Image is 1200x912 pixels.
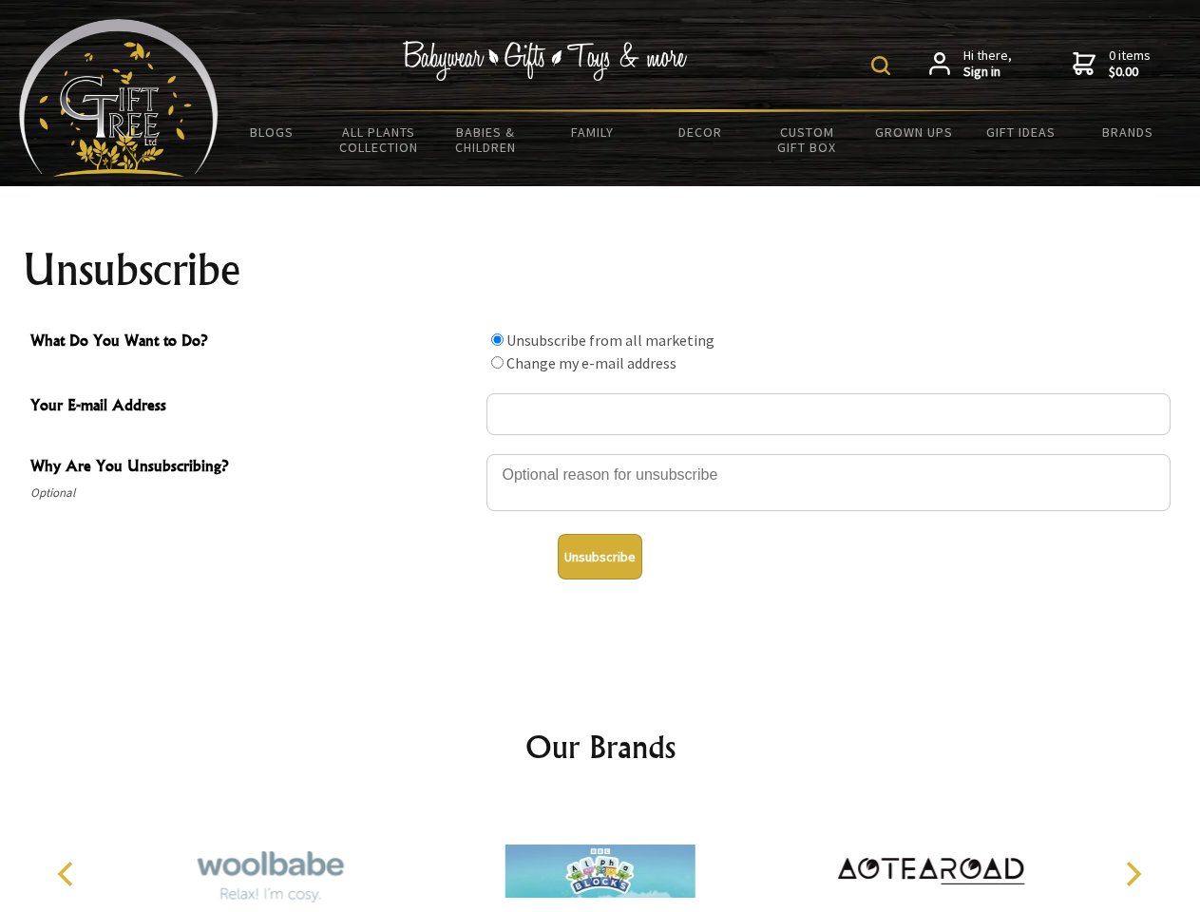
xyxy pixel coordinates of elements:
[929,47,1012,81] a: Hi there,Sign in
[1109,47,1151,81] span: 0 items
[403,41,688,81] img: Babywear - Gifts - Toys & more
[1109,64,1151,81] strong: $0.00
[48,853,89,895] button: Previous
[326,112,433,167] a: All Plants Collection
[963,64,1012,81] strong: Sign in
[506,331,714,350] label: Unsubscribe from all marketing
[540,112,647,152] a: Family
[491,333,504,346] input: What Do You Want to Do?
[1073,47,1151,81] a: 0 items$0.00
[1075,112,1182,152] a: Brands
[486,454,1171,511] textarea: Why Are You Unsubscribing?
[963,47,1012,81] span: Hi there,
[19,19,219,177] img: Babyware - Gifts - Toys and more...
[219,112,326,152] a: BLOGS
[23,247,1178,293] h1: Unsubscribe
[558,534,642,579] button: Unsubscribe
[753,112,861,167] a: Custom Gift Box
[506,353,676,372] label: Change my e-mail address
[30,329,477,356] span: What Do You Want to Do?
[30,482,477,504] span: Optional
[486,393,1171,435] input: Your E-mail Address
[491,356,504,369] input: What Do You Want to Do?
[860,112,967,152] a: Grown Ups
[1112,853,1153,895] button: Next
[30,393,477,421] span: Your E-mail Address
[967,112,1075,152] a: Gift Ideas
[871,56,890,75] img: product search
[646,112,753,152] a: Decor
[38,724,1163,769] h2: Our Brands
[432,112,540,167] a: Babies & Children
[30,454,477,482] span: Why Are You Unsubscribing?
